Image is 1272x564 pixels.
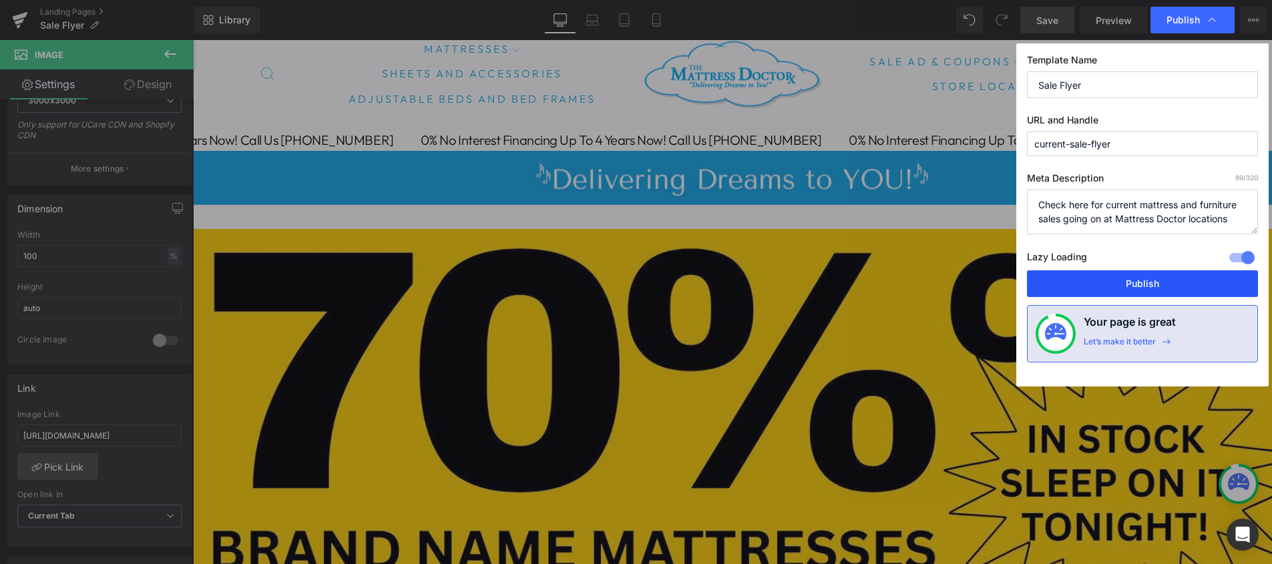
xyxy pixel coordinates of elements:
textarea: Check here for current mattress and furniture sales going on at Mattress Doctor locations [1027,190,1258,234]
span: Publish [1167,14,1200,26]
span: 0% No Interest Financing Up To 4 Years Now! Call Us [PHONE_NUMBER] [228,91,630,109]
label: Template Name [1027,54,1258,71]
img: onboarding-status.svg [1045,323,1066,344]
a: Financing [838,9,933,33]
span: 0% No Interest Financing Up To 4 Years Now! Call Us [PHONE_NUMBER] [656,91,1058,109]
div: Let’s make it better [1084,336,1156,354]
a: Sheets and Accessories [179,21,379,46]
span: /320 [1235,174,1258,182]
label: Meta Description [1027,172,1258,190]
label: Lazy Loading [1027,248,1087,270]
label: URL and Handle [1027,114,1258,131]
summary: Sale Ad & Coupons [666,9,837,33]
div: Open Intercom Messenger [1227,519,1259,551]
button: Publish [1027,270,1258,297]
h4: Your page is great [1084,314,1176,336]
span: 89 [1235,174,1243,182]
a: Adjustable beds and Bed frames [146,46,413,71]
summary: Store Locator [729,34,871,59]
